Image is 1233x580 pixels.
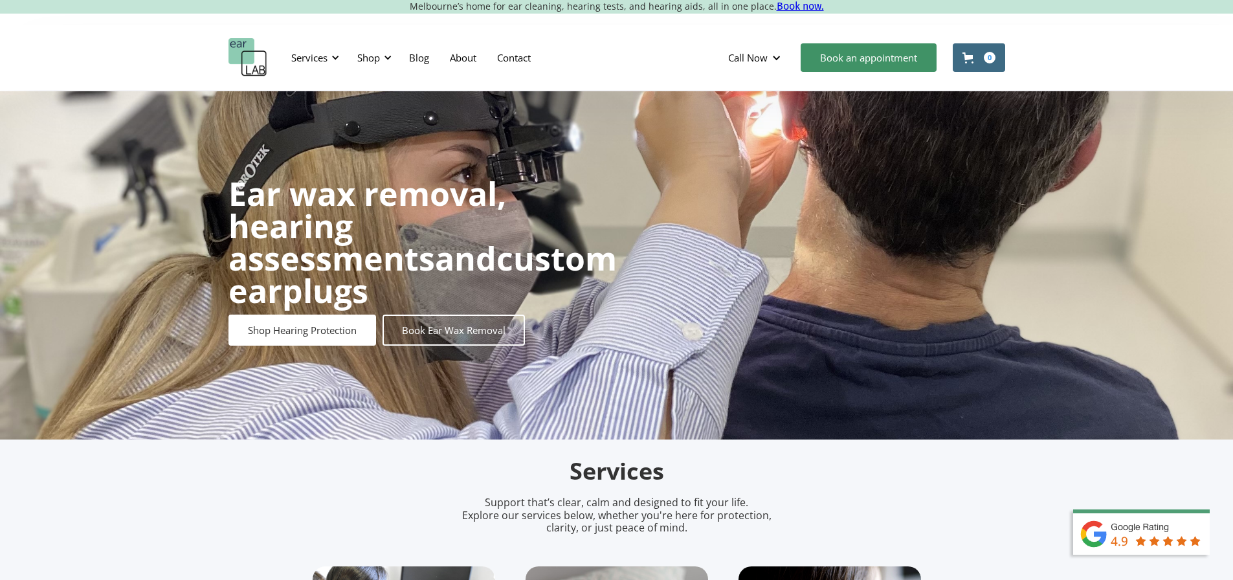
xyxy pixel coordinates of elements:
a: Open cart [953,43,1005,72]
a: Contact [487,39,541,76]
a: Blog [399,39,439,76]
a: Shop Hearing Protection [228,315,376,346]
strong: Ear wax removal, hearing assessments [228,172,506,280]
p: Support that’s clear, calm and designed to fit your life. Explore our services below, whether you... [445,496,788,534]
div: Services [283,38,343,77]
a: About [439,39,487,76]
div: 0 [984,52,995,63]
a: Book an appointment [801,43,937,72]
div: Shop [357,51,380,64]
div: Call Now [718,38,794,77]
strong: custom earplugs [228,236,617,313]
div: Call Now [728,51,768,64]
a: home [228,38,267,77]
h2: Services [313,456,921,487]
h1: and [228,177,617,307]
a: Book Ear Wax Removal [383,315,525,346]
div: Shop [350,38,395,77]
div: Services [291,51,328,64]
